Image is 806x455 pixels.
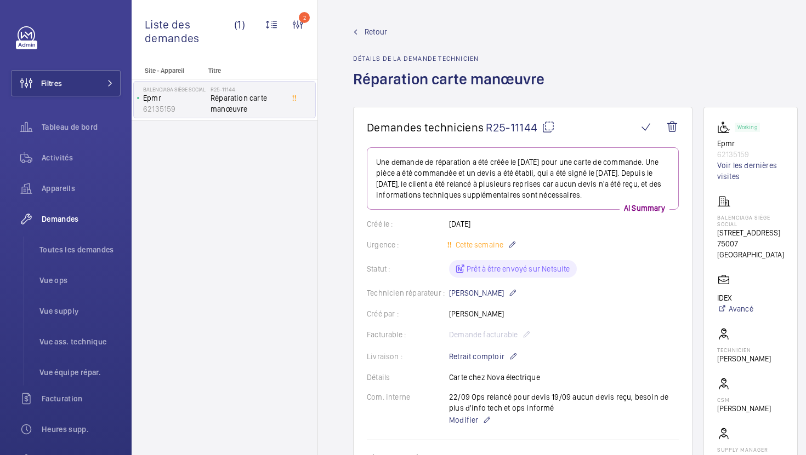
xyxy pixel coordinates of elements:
[717,303,753,314] a: Avancé
[376,157,669,200] p: Une demande de réparation a été créée le [DATE] pour une carte de commande. Une pièce a été comma...
[717,396,771,403] p: CSM
[42,183,121,194] span: Appareils
[717,214,784,227] p: Balenciaga siège social
[143,103,206,114] p: 62135159
[717,238,784,260] p: 75007 [GEOGRAPHIC_DATA]
[41,78,62,89] span: Filtres
[39,336,121,347] span: Vue ass. technique
[717,353,771,364] p: [PERSON_NAME]
[717,403,771,414] p: [PERSON_NAME]
[620,203,669,214] p: AI Summary
[449,286,517,300] p: [PERSON_NAME]
[717,120,735,134] img: platform_lift.svg
[737,125,757,129] p: Working
[717,446,784,453] p: Supply manager
[42,393,121,404] span: Facturation
[143,93,206,103] p: Epmr
[717,292,753,303] p: IDEX
[353,55,551,62] h2: Détails de la demande technicien
[211,93,283,114] span: Réparation carte manœuvre
[365,26,387,37] span: Retour
[42,122,121,133] span: Tableau de bord
[11,70,121,96] button: Filtres
[486,120,555,134] span: R25-11144
[717,160,784,182] a: Voir les dernières visites
[449,350,518,363] p: Retrait comptoir
[453,240,503,249] span: Cette semaine
[143,86,206,93] p: Balenciaga siège social
[39,367,121,378] span: Vue équipe répar.
[42,152,121,163] span: Activités
[39,244,121,255] span: Toutes les demandes
[208,67,281,74] p: Titre
[42,214,121,224] span: Demandes
[367,120,484,134] span: Demandes techniciens
[39,306,121,316] span: Vue supply
[39,275,121,286] span: Vue ops
[353,69,551,107] h1: Réparation carte manœuvre
[717,227,784,238] p: [STREET_ADDRESS]
[717,347,771,353] p: Technicien
[449,414,478,425] span: Modifier
[717,149,784,160] p: 62135159
[145,18,234,45] span: Liste des demandes
[717,138,784,149] p: Epmr
[132,67,204,74] p: Site - Appareil
[42,424,121,435] span: Heures supp.
[211,86,283,93] h2: R25-11144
